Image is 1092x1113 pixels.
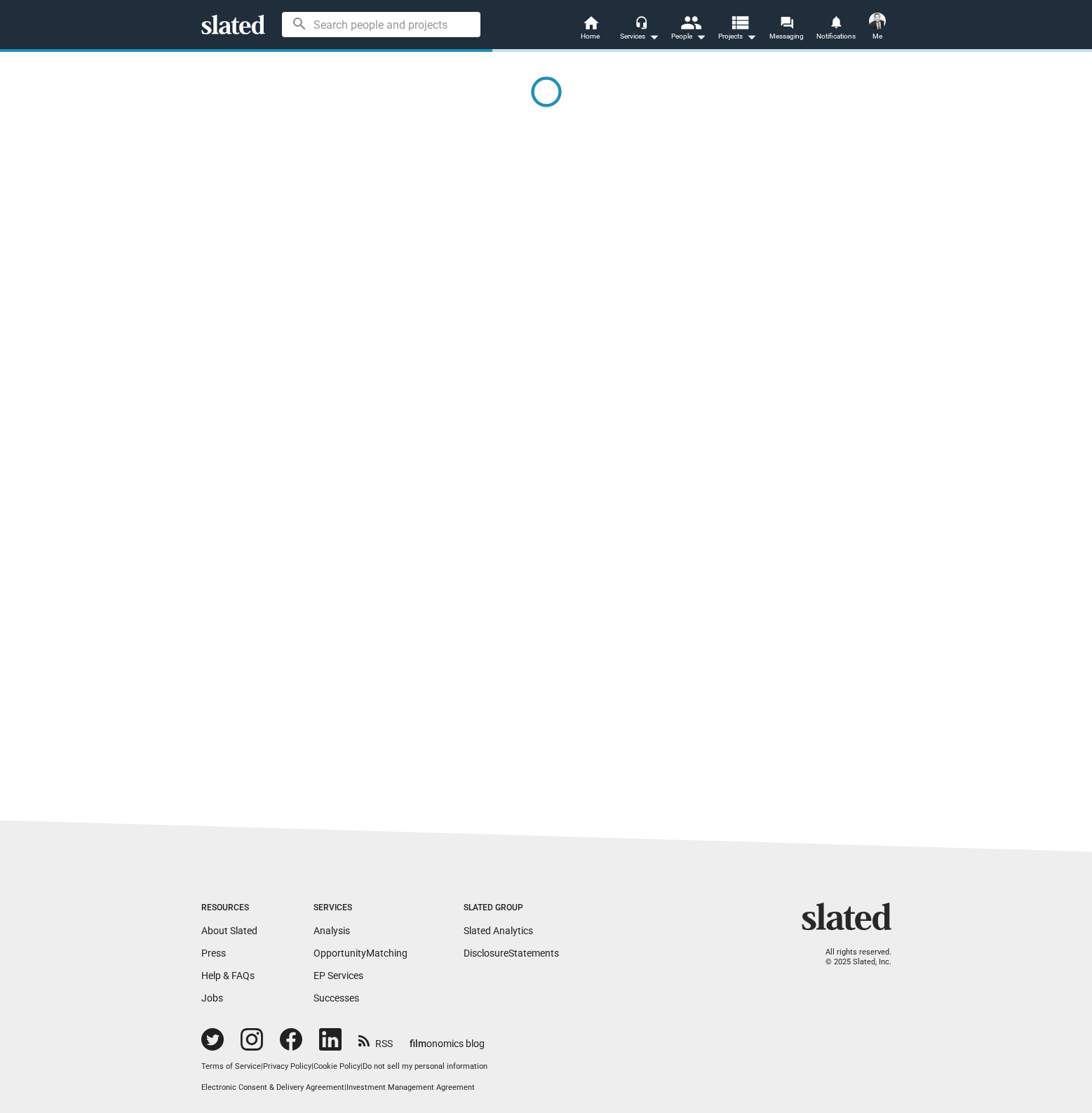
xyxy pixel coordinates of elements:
[464,903,559,914] div: Slated Group
[811,14,861,45] a: Notifications
[811,947,891,968] p: All rights reserved. © 2025 Slated, Inc.
[615,14,664,45] button: Services
[620,28,659,45] div: Services
[314,1062,360,1071] a: Cookie Policy
[680,12,700,32] mat-icon: people
[201,1083,344,1092] a: Electronic Consent & Delivery Agreement
[358,1029,393,1051] a: RSS
[729,12,749,32] mat-icon: view_list
[363,1062,487,1072] button: Do not sell my personal information
[314,903,407,914] div: Services
[869,13,886,29] img: Jose Velazquez
[671,28,706,45] div: People
[581,28,600,45] span: Home
[314,947,407,959] a: OpportunityMatching
[201,903,257,914] div: Resources
[201,947,226,959] a: Press
[201,925,257,936] a: About Slated
[201,992,223,1004] a: Jobs
[566,14,615,45] a: Home
[346,1083,475,1092] a: Investment Management Agreement
[261,1062,263,1071] span: |
[201,1062,261,1071] a: Terms of Service
[360,1062,363,1071] span: |
[692,28,709,45] mat-icon: arrow_drop_down
[311,1062,314,1071] span: |
[743,28,760,45] mat-icon: arrow_drop_down
[464,925,533,936] a: Slated Analytics
[410,1038,426,1049] span: film
[344,1083,346,1092] span: |
[713,14,762,45] button: Projects
[816,28,856,45] span: Notifications
[582,14,599,31] mat-icon: home
[263,1062,311,1071] a: Privacy Policy
[314,925,350,936] a: Analysis
[282,12,480,37] input: Search people and projects
[314,992,359,1004] a: Successes
[829,15,842,28] mat-icon: notifications
[314,970,363,981] a: EP Services
[872,28,882,45] span: Me
[780,15,793,29] mat-icon: forum
[769,28,804,45] span: Messaging
[464,947,559,959] a: DisclosureStatements
[645,28,662,45] mat-icon: arrow_drop_down
[718,28,757,45] span: Projects
[201,970,255,981] a: Help & FAQs
[664,14,713,45] button: People
[410,1026,485,1051] a: filmonomics blog
[861,10,894,46] button: Jose VelazquezMe
[635,15,647,28] mat-icon: headset_mic
[762,14,811,45] a: Messaging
